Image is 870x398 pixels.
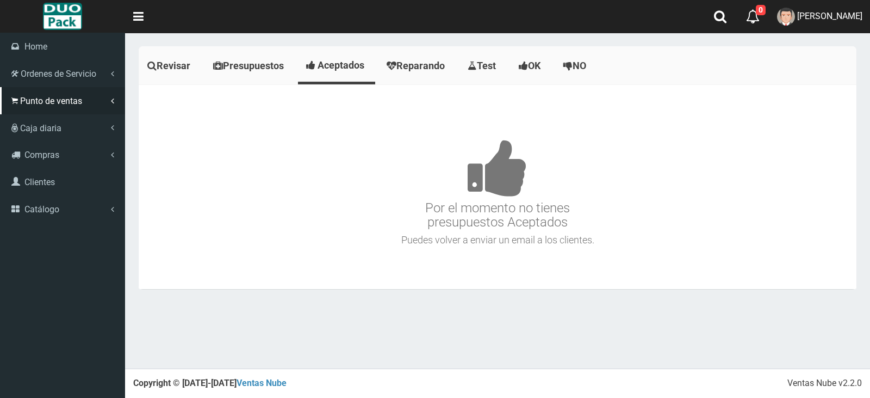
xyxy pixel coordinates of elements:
a: OK [510,49,552,83]
img: User Image [777,8,795,26]
span: Punto de ventas [20,96,82,106]
a: Reparando [378,49,456,83]
span: Compras [24,150,59,160]
a: Ventas Nube [237,378,287,388]
a: Revisar [139,49,202,83]
span: Home [24,41,47,52]
a: NO [555,49,598,83]
a: Test [459,49,507,83]
span: Aceptados [318,59,364,71]
span: Ordenes de Servicio [21,69,96,79]
span: NO [573,60,586,71]
a: Presupuestos [204,49,295,83]
span: Test [477,60,496,71]
span: OK [528,60,540,71]
h4: Puedes volver a enviar un email a los clientes. [141,235,854,246]
div: Ventas Nube v2.2.0 [787,377,862,390]
span: Caja diaria [20,123,61,133]
span: Presupuestos [223,60,284,71]
span: Clientes [24,177,55,187]
strong: Copyright © [DATE]-[DATE] [133,378,287,388]
span: Reparando [396,60,445,71]
span: [PERSON_NAME] [797,11,862,21]
span: Revisar [157,60,190,71]
img: Logo grande [43,3,82,30]
h3: Por el momento no tienes presupuestos Aceptados [141,107,854,230]
a: Aceptados [298,49,375,82]
span: Catálogo [24,204,59,215]
span: 0 [756,5,766,15]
